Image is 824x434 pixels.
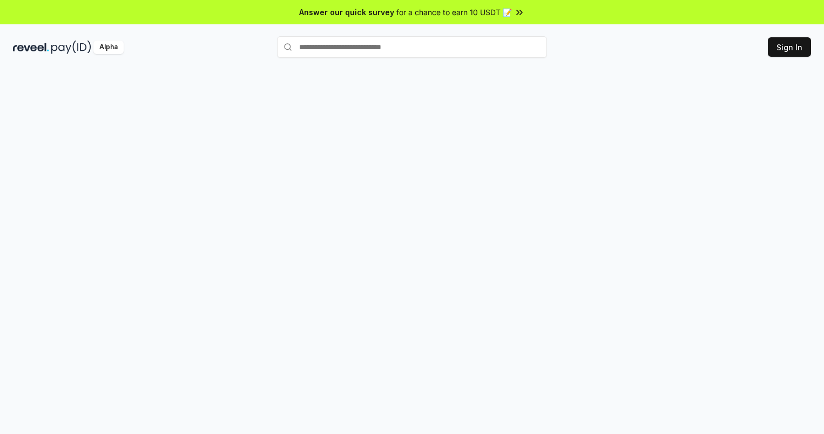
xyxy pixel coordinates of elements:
button: Sign In [768,37,811,57]
span: for a chance to earn 10 USDT 📝 [396,6,512,18]
img: pay_id [51,41,91,54]
span: Answer our quick survey [299,6,394,18]
div: Alpha [93,41,124,54]
img: reveel_dark [13,41,49,54]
